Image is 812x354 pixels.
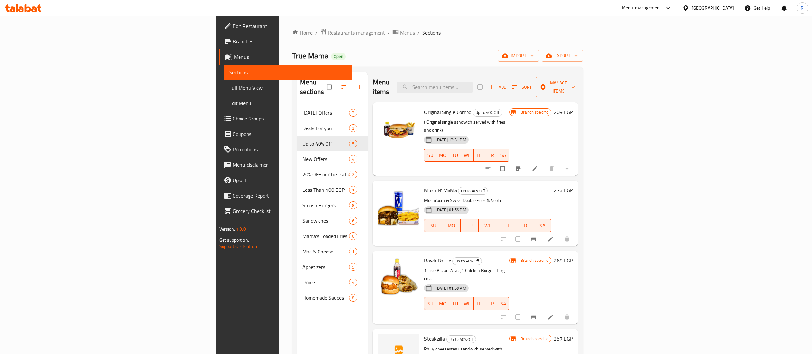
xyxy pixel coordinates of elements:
[439,151,447,160] span: MO
[302,294,349,302] span: Homemade Sauces
[349,155,357,163] div: items
[424,197,552,205] p: Mushroom & Swiss Double Fries & Vcola
[219,188,352,203] a: Coverage Report
[433,207,469,213] span: [DATE] 01:56 PM
[427,151,434,160] span: SU
[233,161,346,169] span: Menu disclaimer
[297,290,368,305] div: Homemade Sauces8
[292,29,583,37] nav: breadcrumb
[427,221,440,230] span: SU
[447,336,476,343] span: Up to 40% Off
[500,221,513,230] span: TH
[512,84,532,91] span: Sort
[473,109,502,116] span: Up to 40% Off
[487,82,508,92] span: Add item
[622,4,661,12] div: Menu-management
[498,50,539,62] button: import
[547,314,555,320] a: Edit menu item
[219,49,352,65] a: Menus
[474,297,485,310] button: TH
[297,275,368,290] div: Drinks4
[542,50,583,62] button: export
[496,163,510,175] span: Select to update
[302,186,349,194] span: Less Than 100 EGP
[219,225,235,233] span: Version:
[349,264,357,270] span: 9
[481,221,494,230] span: WE
[302,140,349,147] div: Up to 40% Off
[219,236,249,244] span: Get support on:
[349,186,357,194] div: items
[474,149,485,162] button: TH
[511,162,527,176] button: Branch-specific-item
[234,53,346,61] span: Menus
[554,186,573,195] h6: 273 EGP
[378,186,419,227] img: Mush N' MaMa
[476,299,483,308] span: TH
[392,29,415,37] a: Menus
[349,249,357,255] span: 1
[500,151,507,160] span: SA
[453,257,482,265] span: Up to 40% Off
[229,99,346,107] span: Edit Menu
[512,311,525,323] span: Select to update
[302,124,349,132] span: Deals For you !
[508,82,536,92] span: Sort items
[302,201,349,209] span: Smash Burgers
[427,299,434,308] span: SU
[442,219,461,232] button: MO
[439,299,447,308] span: MO
[476,151,483,160] span: TH
[302,232,349,240] span: Mama's Loaded Fries
[349,217,357,225] div: items
[349,279,357,286] div: items
[233,130,346,138] span: Coupons
[547,236,555,242] a: Edit menu item
[424,334,445,343] span: Steakzilla
[349,172,357,178] span: 2
[449,297,461,310] button: TU
[297,198,368,213] div: Smash Burgers8
[424,185,457,195] span: Mush N' MaMa
[349,263,357,271] div: items
[424,267,510,283] p: 1 True Bacon Wrap ,1 Chicken Burger ,1 big cola
[302,217,349,225] span: Sandwiches
[349,110,357,116] span: 2
[400,29,415,37] span: Menus
[564,165,570,172] svg: Show Choices
[297,151,368,167] div: New Offers4
[692,4,734,12] div: [GEOGRAPHIC_DATA]
[302,155,349,163] div: New Offers
[545,162,560,176] button: delete
[224,65,352,80] a: Sections
[233,176,346,184] span: Upsell
[461,149,474,162] button: WE
[463,221,476,230] span: TU
[219,18,352,34] a: Edit Restaurant
[461,219,479,232] button: TU
[337,80,352,94] span: Sort sections
[547,52,578,60] span: export
[233,115,346,122] span: Choice Groups
[488,151,495,160] span: FR
[302,279,349,286] span: Drinks
[302,171,349,178] div: 20% OFF our bestsellers
[461,297,474,310] button: WE
[297,167,368,182] div: 20% OFF our bestsellers2
[488,299,495,308] span: FR
[297,105,368,120] div: [DATE] Offers2
[533,219,552,232] button: SA
[349,140,357,147] div: items
[424,107,471,117] span: Original Single Combo
[449,149,461,162] button: TU
[297,182,368,198] div: Less Than 100 EGP1
[536,221,549,230] span: SA
[229,84,346,92] span: Full Menu View
[302,263,349,271] span: Appetizers
[219,157,352,173] a: Menu disclaimer
[219,126,352,142] a: Coupons
[224,80,352,95] a: Full Menu View
[397,82,473,93] input: search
